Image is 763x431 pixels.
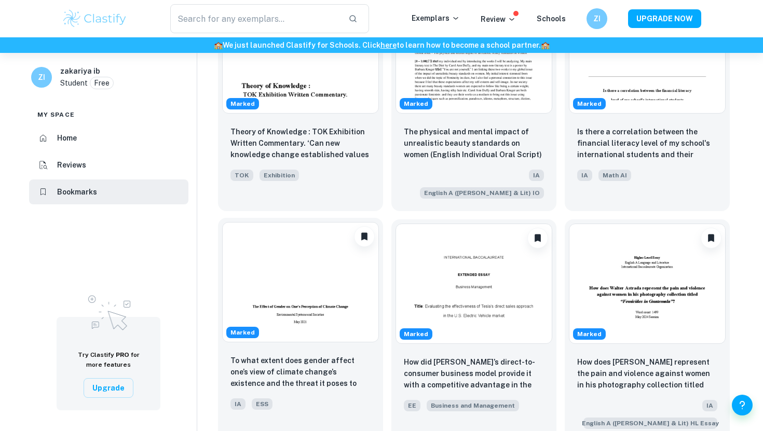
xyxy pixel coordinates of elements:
a: Reviews [29,152,188,177]
span: 🏫 [214,41,223,49]
button: Unbookmark [354,226,375,247]
span: Marked [573,329,606,339]
span: Marked [400,329,432,339]
span: Business and Management [427,400,519,411]
span: My space [37,110,75,119]
img: Clastify logo [62,8,128,29]
span: IA [230,398,246,410]
span: PRO [116,351,129,358]
button: Upgrade [84,378,133,398]
span: English A ([PERSON_NAME] & Lit) IO [420,187,544,199]
button: Unbookmark [527,228,548,248]
h6: Reviews [57,159,86,171]
span: EE [404,400,420,411]
p: The physical and mental impact of unrealistic beauty standards on women (English Individual Oral ... [404,126,544,160]
span: Marked [400,99,432,108]
h6: ZI [36,72,48,83]
input: Search for any exemplars... [170,4,340,33]
span: IA [577,170,592,181]
img: Upgrade to Pro [83,289,134,333]
span: English A ([PERSON_NAME] & Lit) HL Essay [583,418,717,429]
span: 🏫 [541,41,550,49]
a: Bookmarks [29,179,188,204]
span: Marked [573,99,606,108]
p: Exemplars [412,12,460,24]
img: ESS IA example thumbnail: To what extent does gender affect one’s [222,222,379,342]
span: Exhibition [260,170,299,181]
p: Student [60,77,88,89]
button: Unbookmark [701,228,721,248]
img: English A (Lang & Lit) HL Essay IA example thumbnail: How does Walter Astrada represent the pa [569,224,726,344]
img: Business and Management EE example thumbnail: How did Tesla’s direct-to-consumer busin [396,224,552,344]
h6: ZI [591,13,603,24]
p: To what extent does gender affect one’s view of climate change’s existence and the threat it pose... [230,355,371,390]
a: here [380,41,397,49]
span: ESS [252,398,272,410]
span: TOK [230,170,253,181]
button: Help and Feedback [732,395,753,415]
span: Marked [226,99,259,108]
p: Theory of Knowledge : TOK Exhibition Written Commentary. ‘Can new knowledge change established va... [230,126,371,161]
a: Home [29,126,188,150]
span: IA [529,170,544,181]
p: Is there a correlation between the financial literacy level of my school's international students... [577,126,717,161]
button: ZI [587,8,607,29]
a: Schools [537,15,566,23]
button: UPGRADE NOW [628,9,701,28]
h6: We just launched Clastify for Schools. Click to learn how to become a school partner. [2,39,761,51]
h6: zakariya ib [60,65,100,77]
p: How did [PERSON_NAME]’s direct-to-consumer business model provide it with a competitive advantage... [404,356,544,392]
span: Math AI [598,170,631,181]
p: Review [481,13,516,25]
h6: Home [57,132,77,144]
span: IA [702,400,717,411]
p: Free [94,77,110,89]
h6: Try Clastify for more features [69,350,148,370]
h6: Bookmarks [57,186,97,198]
p: How does [PERSON_NAME] represent the pain and violence against women in his photography collectio... [577,356,717,392]
span: Marked [226,328,259,337]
